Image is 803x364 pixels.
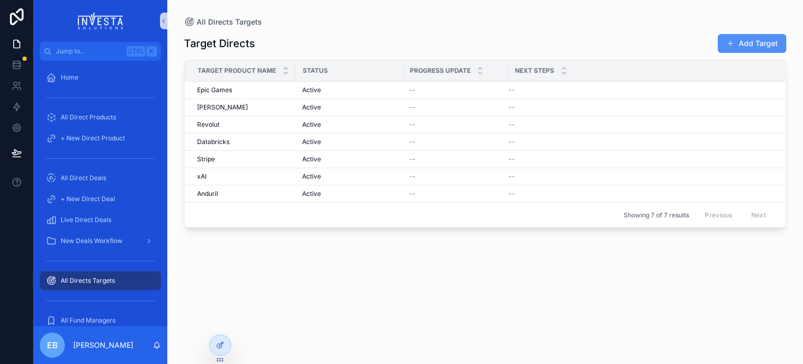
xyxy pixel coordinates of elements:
a: Epic Games [197,86,290,94]
span: + New Direct Deal [61,195,115,203]
span: -- [509,86,515,94]
span: Revolut [197,120,220,129]
a: Active [302,86,397,94]
a: -- [509,103,772,112]
span: All Direct Products [61,113,116,122]
span: -- [509,172,515,181]
span: Epic Games [197,86,232,94]
a: -- [409,103,502,112]
span: Databricks [197,138,230,146]
a: -- [509,172,772,181]
a: + New Direct Deal [40,190,161,208]
a: -- [409,172,502,181]
a: -- [509,190,772,198]
a: Stripe [197,155,290,163]
span: Active [302,138,321,146]
a: -- [509,86,772,94]
a: Active [302,120,397,129]
a: Revolut [197,120,290,129]
span: Home [61,73,78,82]
span: New Deals Workflow [61,237,122,245]
span: All Fund Managers [61,316,116,325]
span: -- [409,86,416,94]
span: Stripe [197,155,215,163]
span: Anduril [197,190,218,198]
span: -- [509,120,515,129]
span: Active [302,120,321,129]
span: Ctrl [127,46,145,57]
span: K [147,47,156,56]
span: -- [409,120,416,129]
span: Jump to... [56,47,122,56]
a: + New Direct Product [40,129,161,148]
span: Next Steps [515,67,554,75]
span: -- [409,103,416,112]
a: All Fund Managers [40,311,161,330]
a: -- [409,120,502,129]
h1: Target Directs [184,36,255,51]
a: [PERSON_NAME] [197,103,290,112]
a: Active [302,155,397,163]
a: -- [509,155,772,163]
span: xAI [197,172,207,181]
span: EB [47,339,58,351]
span: -- [509,155,515,163]
button: Add Target [718,34,786,53]
a: -- [509,120,772,129]
a: Active [302,103,397,112]
span: All Direct Deals [61,174,106,182]
a: -- [409,155,502,163]
a: -- [409,86,502,94]
a: Home [40,68,161,87]
p: [PERSON_NAME] [73,340,133,350]
span: All Directs Targets [61,277,115,285]
a: Active [302,172,397,181]
a: All Direct Deals [40,169,161,187]
a: -- [409,190,502,198]
a: Active [302,138,397,146]
span: Progress Update [410,67,471,75]
a: New Deals Workflow [40,231,161,250]
span: Status [303,67,328,75]
span: + New Direct Product [61,134,125,142]
a: -- [409,138,502,146]
a: Anduril [197,190,290,198]
span: -- [409,172,416,181]
span: -- [509,138,515,146]
span: -- [409,190,416,198]
a: -- [509,138,772,146]
a: xAI [197,172,290,181]
span: All Directs Targets [197,17,262,27]
span: -- [409,155,416,163]
span: Active [302,155,321,163]
span: Active [302,86,321,94]
span: [PERSON_NAME] [197,103,248,112]
span: -- [409,138,416,146]
a: All Direct Products [40,108,161,127]
span: Target Product Name [198,67,276,75]
img: App logo [78,13,123,29]
span: Live Direct Deals [61,216,111,224]
a: Databricks [197,138,290,146]
a: Active [302,190,397,198]
span: Active [302,190,321,198]
span: Active [302,172,321,181]
span: -- [509,190,515,198]
span: Active [302,103,321,112]
a: Live Direct Deals [40,211,161,229]
button: Jump to...CtrlK [40,42,161,61]
span: -- [509,103,515,112]
a: All Directs Targets [184,17,262,27]
a: All Directs Targets [40,271,161,290]
span: Showing 7 of 7 results [624,211,689,219]
div: scrollable content [33,61,167,326]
